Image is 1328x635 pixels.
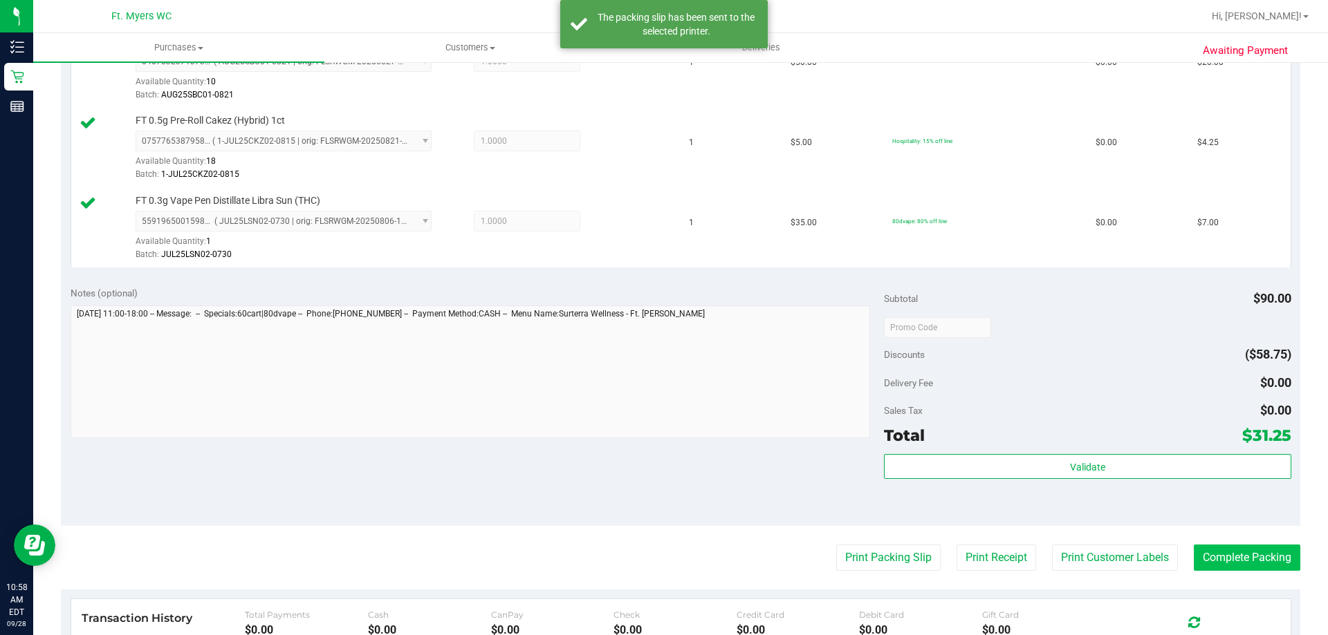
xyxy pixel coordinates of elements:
[1070,462,1105,473] span: Validate
[136,249,159,259] span: Batch:
[595,10,757,38] div: The packing slip has been sent to the selected printer.
[136,72,447,99] div: Available Quantity:
[836,544,941,571] button: Print Packing Slip
[1212,10,1302,21] span: Hi, [PERSON_NAME]!
[111,10,172,22] span: Ft. Myers WC
[1242,426,1291,445] span: $31.25
[324,33,616,62] a: Customers
[884,405,923,416] span: Sales Tax
[33,41,324,54] span: Purchases
[33,33,324,62] a: Purchases
[14,524,55,566] iframe: Resource center
[884,317,991,338] input: Promo Code
[884,454,1291,479] button: Validate
[1245,347,1291,361] span: ($58.75)
[957,544,1036,571] button: Print Receipt
[206,77,216,86] span: 10
[245,609,368,620] div: Total Payments
[1197,136,1219,149] span: $4.25
[10,99,24,113] inline-svg: Reports
[1197,216,1219,229] span: $7.00
[689,216,694,229] span: 1
[884,426,925,445] span: Total
[368,609,491,620] div: Cash
[6,618,27,629] p: 09/28
[71,287,138,298] span: Notes (optional)
[982,609,1105,620] div: Gift Card
[161,90,234,99] span: AUG25SBC01-0821
[884,342,925,367] span: Discounts
[491,609,614,620] div: CanPay
[791,216,817,229] span: $35.00
[892,138,952,144] span: Hospitality: 15% off line
[689,136,694,149] span: 1
[1096,216,1117,229] span: $0.00
[136,169,159,179] span: Batch:
[1253,291,1291,305] span: $90.00
[1052,544,1178,571] button: Print Customer Labels
[614,609,737,620] div: Check
[136,194,320,207] span: FT 0.3g Vape Pen Distillate Libra Sun (THC)
[892,218,947,225] span: 80dvape: 80% off line
[884,377,933,388] span: Delivery Fee
[206,236,211,246] span: 1
[859,609,982,620] div: Debit Card
[136,90,159,99] span: Batch:
[791,136,812,149] span: $5.00
[10,70,24,84] inline-svg: Retail
[1194,544,1300,571] button: Complete Packing
[6,581,27,618] p: 10:58 AM EDT
[161,169,239,179] span: 1-JUL25CKZ02-0815
[1260,375,1291,390] span: $0.00
[1096,136,1117,149] span: $0.00
[136,114,285,127] span: FT 0.5g Pre-Roll Cakez (Hybrid) 1ct
[1260,403,1291,417] span: $0.00
[10,40,24,54] inline-svg: Inventory
[136,151,447,178] div: Available Quantity:
[737,609,860,620] div: Credit Card
[884,293,918,304] span: Subtotal
[325,41,615,54] span: Customers
[136,231,447,258] div: Available Quantity:
[161,249,232,259] span: JUL25LSN02-0730
[1203,43,1288,59] span: Awaiting Payment
[206,156,216,166] span: 18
